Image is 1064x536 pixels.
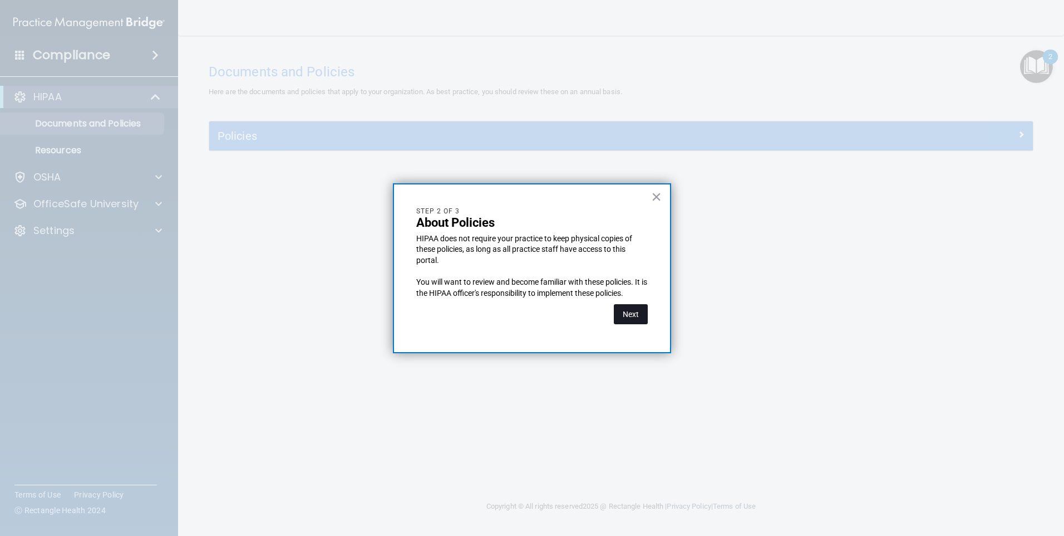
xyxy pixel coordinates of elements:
[651,188,662,206] button: Close
[614,304,648,324] button: Next
[416,233,648,266] p: HIPAA does not require your practice to keep physical copies of these policies, as long as all pr...
[416,207,648,216] p: Step 2 of 3
[416,277,648,299] p: You will want to review and become familiar with these policies. It is the HIPAA officer's respon...
[416,216,648,230] p: About Policies
[871,457,1051,501] iframe: Drift Widget Chat Controller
